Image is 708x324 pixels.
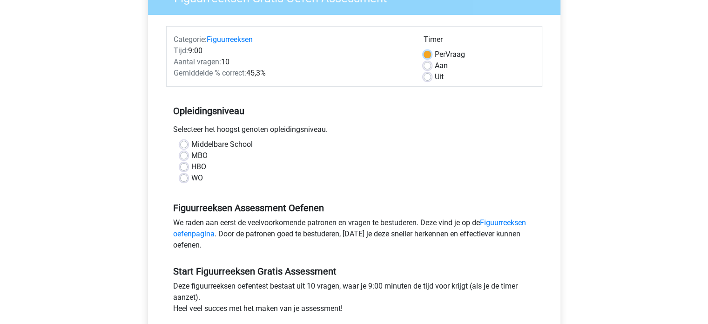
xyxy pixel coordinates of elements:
div: 45,3% [167,68,417,79]
span: Per [435,50,445,59]
label: Middelbare School [191,139,253,150]
span: Tijd: [174,46,188,55]
label: WO [191,172,203,184]
label: Aan [435,60,448,71]
div: 9:00 [167,45,417,56]
div: 10 [167,56,417,68]
a: Figuurreeksen [207,35,253,44]
div: Deze figuurreeksen oefentest bestaat uit 10 vragen, waar je 9:00 minuten de tijd voor krijgt (als... [166,281,542,318]
h5: Opleidingsniveau [173,102,535,120]
label: Uit [435,71,444,83]
span: Aantal vragen: [174,57,221,66]
label: Vraag [435,49,465,60]
div: We raden aan eerst de veelvoorkomende patronen en vragen te bestuderen. Deze vind je op de . Door... [166,217,542,255]
div: Selecteer het hoogst genoten opleidingsniveau. [166,124,542,139]
label: HBO [191,161,206,172]
span: Gemiddelde % correct: [174,69,246,77]
label: MBO [191,150,208,161]
div: Timer [424,34,535,49]
h5: Start Figuurreeksen Gratis Assessment [173,266,535,277]
h5: Figuurreeksen Assessment Oefenen [173,202,535,214]
span: Categorie: [174,35,207,44]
